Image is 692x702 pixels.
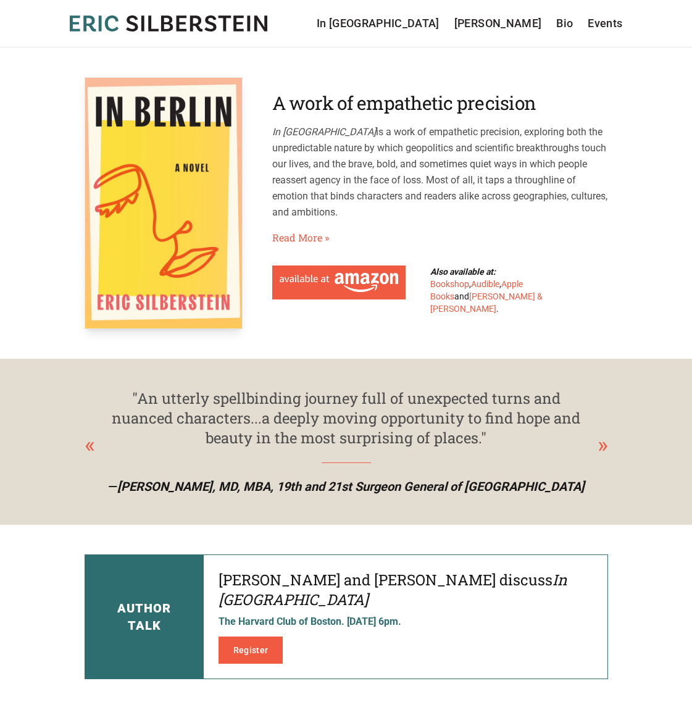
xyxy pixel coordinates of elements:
h3: Author Talk [117,600,171,634]
em: In [GEOGRAPHIC_DATA] [272,126,376,138]
p: The Harvard Club of Boston. [DATE] 6pm. [219,614,593,629]
div: Next slide [598,428,608,462]
div: Previous slide [85,428,95,462]
div: 1 / 4 [85,388,608,495]
p: — [94,478,598,495]
a: Register [219,637,283,664]
a: [PERSON_NAME] [454,15,542,32]
span: [PERSON_NAME], MD, MBA, 19th and 21st Surgeon General of [GEOGRAPHIC_DATA] [117,479,585,494]
a: Bookshop [430,279,469,289]
em: In [GEOGRAPHIC_DATA] [219,570,567,609]
a: Available at Amazon [272,265,406,299]
div: "An utterly spellbinding journey full of unexpected turns and nuanced characters...a deeply movin... [109,388,583,448]
a: Events [588,15,622,32]
a: Bio [556,15,573,32]
a: Audible [471,279,499,289]
p: is a work of empathetic precision, exploring both the unpredictable nature by which geopolitics a... [272,124,608,220]
a: Read More» [272,230,329,245]
span: » [325,230,329,245]
a: In [GEOGRAPHIC_DATA] [317,15,440,32]
h2: A work of empathetic precision [272,92,608,114]
a: [PERSON_NAME] & [PERSON_NAME] [430,291,543,314]
h4: [PERSON_NAME] and [PERSON_NAME] discuss [219,570,593,609]
div: , , and . [430,265,559,315]
a: Apple Books [430,279,523,301]
img: Available at Amazon [280,273,398,292]
b: Also available at: [430,267,496,277]
img: In Berlin [85,77,243,329]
